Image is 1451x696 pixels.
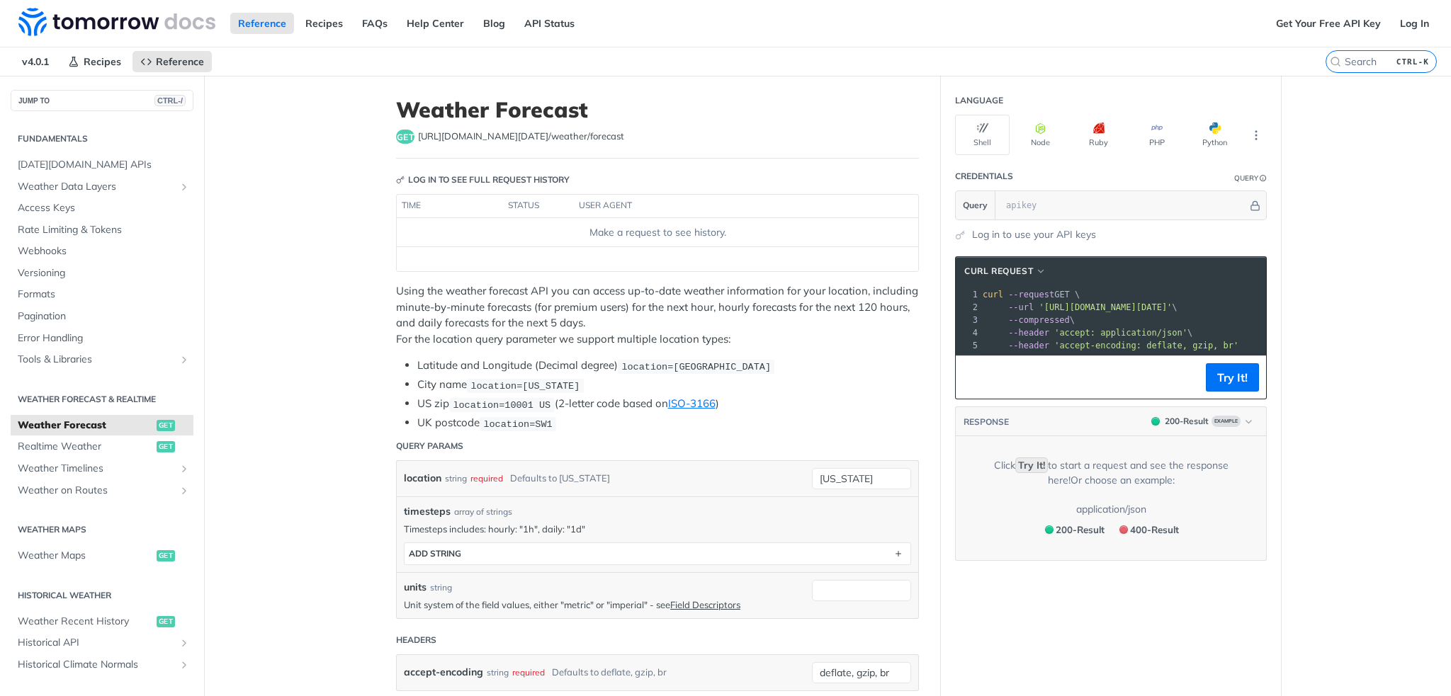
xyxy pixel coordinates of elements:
[18,266,190,280] span: Versioning
[396,97,919,122] h1: Weather Forecast
[963,415,1010,429] button: RESPONSE
[417,358,919,374] li: Latitude and Longitude (Decimal degree)
[956,191,995,219] button: Query
[157,441,175,452] span: get
[157,550,175,561] span: get
[404,523,911,535] p: Timesteps includes: hourly: "1h", daily: "1d"
[156,55,204,68] span: Reference
[396,130,414,144] span: get
[1054,341,1238,350] span: 'accept-encoding: deflate, gzip, br'
[157,420,175,431] span: get
[503,195,574,217] th: status
[404,580,427,595] label: units
[154,95,186,106] span: CTRL-/
[956,301,980,314] div: 2
[18,440,153,454] span: Realtime Weather
[18,287,190,302] span: Formats
[396,283,919,347] p: Using the weather forecast API you can access up-to-date weather information for your location, i...
[18,331,190,346] span: Error Handling
[18,484,175,498] span: Weather on Routes
[417,396,919,412] li: US zip (2-letter code based on )
[1260,175,1267,182] i: Information
[402,225,913,240] div: Make a request to see history.
[470,468,503,489] div: required
[399,13,472,34] a: Help Center
[1206,363,1259,392] button: Try It!
[84,55,121,68] span: Recipes
[18,8,215,36] img: Tomorrow.io Weather API Docs
[132,51,212,72] a: Reference
[417,377,919,393] li: City name
[179,463,190,474] button: Show subpages for Weather Timelines
[157,616,175,627] span: get
[1015,457,1048,473] code: Try It!
[1112,520,1184,539] button: 400400-Result
[11,523,193,536] h2: Weather Maps
[1038,520,1110,539] button: 200200-Result
[298,13,351,34] a: Recipes
[11,263,193,284] a: Versioning
[552,662,667,683] div: Defaults to deflate, gzip, br
[404,468,441,489] label: location
[11,349,193,370] a: Tools & LibrariesShow subpages for Tools & Libraries
[18,615,153,629] span: Weather Recent History
[18,244,190,258] span: Webhooks
[430,581,452,594] div: string
[11,90,193,111] button: JUMP TOCTRL-/
[404,504,451,519] span: timesteps
[516,13,582,34] a: API Status
[11,132,193,145] h2: Fundamentals
[11,393,193,406] h2: Weather Forecast & realtime
[1250,129,1263,142] svg: More ellipsis
[1054,328,1187,338] span: 'accept: application/json'
[955,115,1010,155] button: Shell
[1008,341,1049,350] span: --header
[18,418,153,433] span: Weather Forecast
[1013,115,1068,155] button: Node
[453,399,551,410] span: location=10001 US
[1151,417,1160,426] span: 200
[1130,524,1179,535] span: 400 - Result
[11,436,193,457] a: Realtime Weatherget
[1076,502,1146,517] div: application/json
[354,13,395,34] a: FAQs
[179,181,190,193] button: Show subpages for Weather Data Layers
[11,219,193,241] a: Rate Limiting & Tokens
[396,634,436,646] div: Headers
[574,195,890,217] th: user agent
[179,637,190,649] button: Show subpages for Historical API
[405,543,910,564] button: ADD string
[11,306,193,327] a: Pagination
[18,180,175,194] span: Weather Data Layers
[1129,115,1184,155] button: PHP
[18,201,190,215] span: Access Keys
[60,51,129,72] a: Recipes
[445,468,467,489] div: string
[396,173,570,186] div: Log in to see full request history
[487,662,509,683] div: string
[1056,524,1105,535] span: 200 - Result
[11,545,193,566] a: Weather Mapsget
[1008,328,1049,338] span: --header
[1234,173,1267,183] div: QueryInformation
[1268,13,1389,34] a: Get Your Free API Key
[983,302,1178,312] span: \
[1039,302,1172,312] span: '[URL][DOMAIN_NAME][DATE]'
[454,506,512,518] div: array of strings
[964,265,1033,278] span: cURL Request
[983,315,1075,325] span: \
[11,458,193,479] a: Weather TimelinesShow subpages for Weather Timelines
[11,328,193,349] a: Error Handling
[404,662,483,683] label: accept-encoding
[1008,290,1054,299] span: --request
[1165,415,1209,428] div: 200 - Result
[18,636,175,650] span: Historical API
[963,367,983,388] button: Copy to clipboard
[11,154,193,176] a: [DATE][DOMAIN_NAME] APIs
[179,659,190,671] button: Show subpages for Historical Climate Normals
[959,264,1051,278] button: cURL Request
[230,13,294,34] a: Reference
[1234,173,1258,183] div: Query
[18,462,175,476] span: Weather Timelines
[999,191,1248,219] input: apikey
